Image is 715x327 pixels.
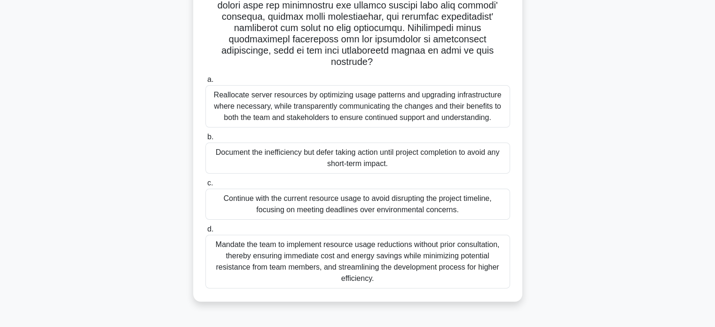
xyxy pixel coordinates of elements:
div: Mandate the team to implement resource usage reductions without prior consultation, thereby ensur... [205,235,510,288]
span: c. [207,179,213,187]
div: Reallocate server resources by optimizing usage patterns and upgrading infrastructure where neces... [205,85,510,128]
div: Continue with the current resource usage to avoid disrupting the project timeline, focusing on me... [205,189,510,220]
span: b. [207,133,213,141]
span: d. [207,225,213,233]
span: a. [207,75,213,83]
div: Document the inefficiency but defer taking action until project completion to avoid any short-ter... [205,143,510,174]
